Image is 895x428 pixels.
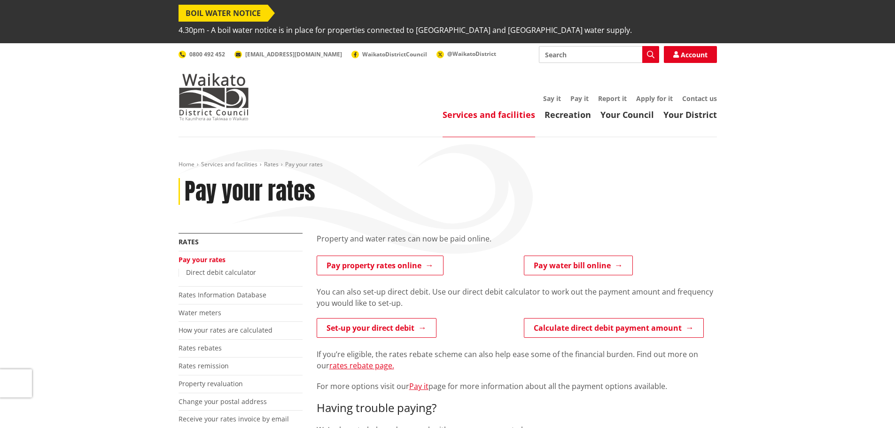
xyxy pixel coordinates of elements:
a: Services and facilities [201,160,257,168]
a: Rates rebates [179,343,222,352]
a: Receive your rates invoice by email [179,414,289,423]
span: BOIL WATER NOTICE [179,5,268,22]
span: [EMAIL_ADDRESS][DOMAIN_NAME] [245,50,342,58]
p: If you’re eligible, the rates rebate scheme can also help ease some of the financial burden. Find... [317,349,717,371]
a: Recreation [545,109,591,120]
a: Your District [663,109,717,120]
a: Rates [264,160,279,168]
a: Property revaluation [179,379,243,388]
a: 0800 492 452 [179,50,225,58]
a: Pay it [570,94,589,103]
a: [EMAIL_ADDRESS][DOMAIN_NAME] [234,50,342,58]
a: Direct debit calculator [186,268,256,277]
a: Home [179,160,195,168]
a: Pay water bill online [524,256,633,275]
a: rates rebate page. [329,360,394,371]
a: Rates [179,237,199,246]
h3: Having trouble paying? [317,401,717,415]
a: WaikatoDistrictCouncil [351,50,427,58]
a: Say it [543,94,561,103]
a: Rates remission [179,361,229,370]
a: Calculate direct debit payment amount [524,318,704,338]
a: Change your postal address [179,397,267,406]
span: WaikatoDistrictCouncil [362,50,427,58]
h1: Pay your rates [185,178,315,205]
a: Pay it [409,381,428,391]
img: Waikato District Council - Te Kaunihera aa Takiwaa o Waikato [179,73,249,120]
span: @WaikatoDistrict [447,50,496,58]
a: Pay property rates online [317,256,444,275]
input: Search input [539,46,659,63]
span: 4.30pm - A boil water notice is in place for properties connected to [GEOGRAPHIC_DATA] and [GEOGR... [179,22,632,39]
a: Contact us [682,94,717,103]
a: Account [664,46,717,63]
p: You can also set-up direct debit. Use our direct debit calculator to work out the payment amount ... [317,286,717,309]
a: Apply for it [636,94,673,103]
a: Pay your rates [179,255,226,264]
a: Report it [598,94,627,103]
div: Property and water rates can now be paid online. [317,233,717,256]
a: Services and facilities [443,109,535,120]
p: For more options visit our page for more information about all the payment options available. [317,381,717,392]
span: Pay your rates [285,160,323,168]
a: @WaikatoDistrict [436,50,496,58]
nav: breadcrumb [179,161,717,169]
a: How your rates are calculated [179,326,272,335]
a: Water meters [179,308,221,317]
span: 0800 492 452 [189,50,225,58]
a: Your Council [600,109,654,120]
a: Set-up your direct debit [317,318,436,338]
a: Rates Information Database [179,290,266,299]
